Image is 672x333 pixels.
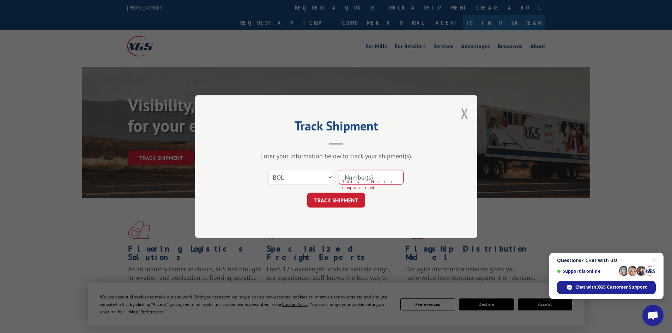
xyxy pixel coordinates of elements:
[557,258,656,263] span: Questions? Chat with us!
[461,104,468,123] button: Close modal
[650,256,658,265] span: Close chat
[642,305,664,326] div: Open chat
[339,170,404,185] input: Number(s)
[557,281,656,294] div: Chat with XGS Customer Support
[230,152,442,160] div: Enter your information below to track your shipment(s).
[307,193,365,208] button: TRACK SHIPMENT
[575,284,647,290] span: Chat with XGS Customer Support
[557,269,616,274] span: Support is online
[230,121,442,134] h2: Track Shipment
[342,179,404,190] span: This field is required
